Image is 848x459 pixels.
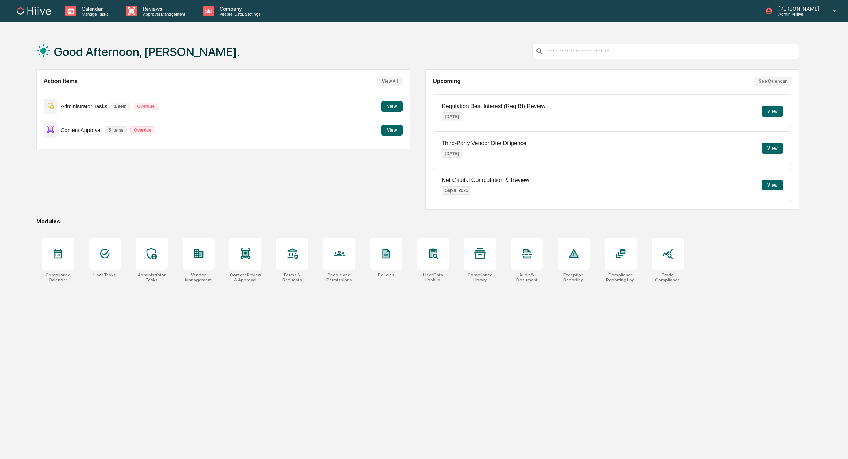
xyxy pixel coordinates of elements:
button: View All [377,77,403,86]
p: 1 item [111,103,130,110]
p: Regulation Best Interest (Reg BI) Review [442,103,545,110]
div: Vendor Management [183,272,215,282]
button: View [762,180,783,190]
p: Approval Management [137,12,189,17]
div: User Data Lookup [417,272,449,282]
p: Manage Tasks [76,12,112,17]
button: View [381,125,403,136]
div: Modules [36,218,799,225]
button: View [762,143,783,154]
div: Compliance Reporting Log [605,272,637,282]
img: logo [17,7,51,15]
p: Third-Party Vendor Due Diligence [442,140,526,146]
h2: Upcoming [433,78,460,84]
p: Overdue [130,126,155,134]
p: Content Approval [61,127,102,133]
p: [DATE] [442,149,462,158]
div: Policies [378,272,394,277]
p: People, Data, Settings [214,12,264,17]
p: Net Capital Computation & Review [442,177,529,183]
div: Exception Reporting [558,272,590,282]
div: People and Permissions [323,272,355,282]
p: Sep 9, 2025 [442,186,471,195]
button: View [381,101,403,112]
p: [DATE] [442,112,462,121]
div: Compliance Library [464,272,496,282]
button: See Calendar [754,77,792,86]
p: Admin • Hiive [773,12,823,17]
button: View [762,106,783,117]
a: View [381,103,403,109]
div: User Tasks [93,272,116,277]
a: View [381,126,403,133]
div: Audit & Document Logs [511,272,543,282]
div: Compliance Calendar [42,272,74,282]
div: Content Review & Approval [229,272,261,282]
p: Calendar [76,6,112,12]
h1: Good Afternoon, [PERSON_NAME]. [54,45,240,59]
p: Overdue [134,103,158,110]
p: Company [214,6,264,12]
p: Administrator Tasks [61,103,107,109]
p: 5 items [105,126,127,134]
p: [PERSON_NAME] [773,6,823,12]
div: Administrator Tasks [136,272,168,282]
iframe: Open customer support [825,436,844,455]
div: Trade Compliance [652,272,684,282]
div: Forms & Requests [276,272,308,282]
p: Reviews [137,6,189,12]
h2: Action Items [44,78,78,84]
